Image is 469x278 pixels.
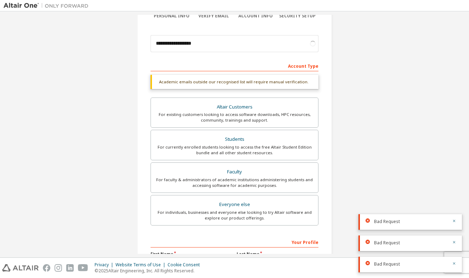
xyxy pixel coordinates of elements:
[155,102,314,112] div: Altair Customers
[237,251,318,257] label: Last Name
[78,264,88,272] img: youtube.svg
[155,167,314,177] div: Faculty
[151,236,318,248] div: Your Profile
[115,262,168,268] div: Website Terms of Use
[374,219,400,224] span: Bad Request
[155,177,314,188] div: For faculty & administrators of academic institutions administering students and accessing softwa...
[193,13,235,19] div: Verify Email
[277,13,319,19] div: Security Setup
[55,264,62,272] img: instagram.svg
[155,200,314,210] div: Everyone else
[374,261,400,267] span: Bad Request
[2,264,39,272] img: altair_logo.svg
[151,60,318,71] div: Account Type
[374,240,400,246] span: Bad Request
[155,112,314,123] div: For existing customers looking to access software downloads, HPC resources, community, trainings ...
[43,264,50,272] img: facebook.svg
[168,262,204,268] div: Cookie Consent
[66,264,74,272] img: linkedin.svg
[151,251,232,257] label: First Name
[95,268,204,274] p: © 2025 Altair Engineering, Inc. All Rights Reserved.
[95,262,115,268] div: Privacy
[234,13,277,19] div: Account Info
[155,144,314,156] div: For currently enrolled students looking to access the free Altair Student Edition bundle and all ...
[151,75,318,89] div: Academic emails outside our recognised list will require manual verification.
[4,2,92,9] img: Altair One
[155,210,314,221] div: For individuals, businesses and everyone else looking to try Altair software and explore our prod...
[155,134,314,144] div: Students
[151,13,193,19] div: Personal Info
